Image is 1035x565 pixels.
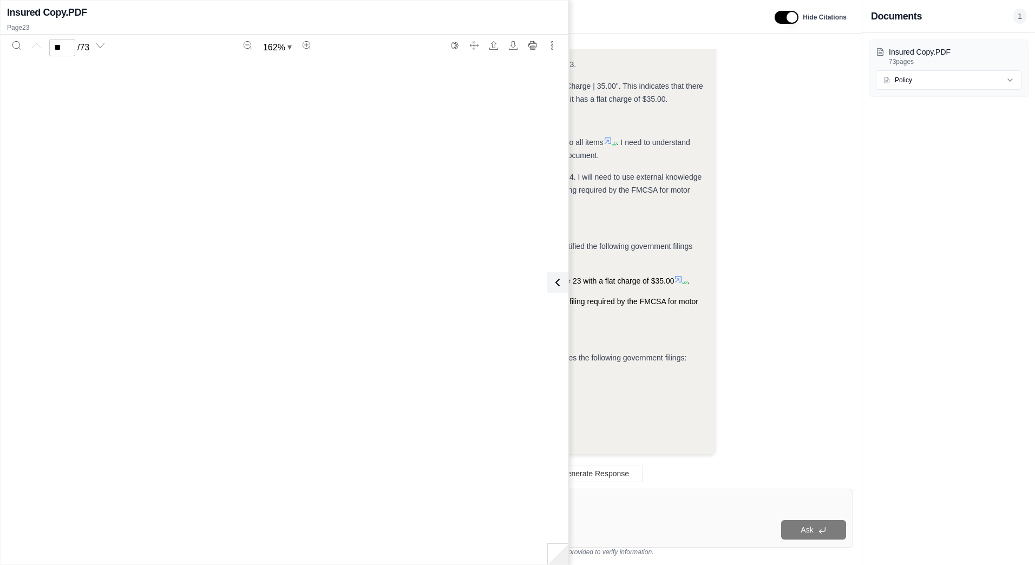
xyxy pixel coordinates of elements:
[338,138,604,147] span: Okay, I see "MCS-90 (01-17)" listed as an endorsement that applies to all items
[8,37,25,54] button: Search
[446,37,463,54] button: Switch to the dark theme
[77,41,89,54] span: / 73
[7,5,87,20] h2: Insured Copy.PDF
[543,37,561,54] button: More actions
[531,465,643,482] button: Regenerate Response
[553,469,629,478] span: Regenerate Response
[1013,9,1026,24] span: 1
[466,37,483,54] button: Full screen
[7,23,562,32] p: Page 23
[298,37,316,54] button: Zoom in
[338,82,703,103] span: , I see a "Government Filing Endorsement | Flat Charge | 35.00". This indicates that there is ind...
[320,548,853,556] div: *Use references provided to verify information.
[889,57,1021,66] p: 73 pages
[687,277,689,285] span: .
[889,47,1021,57] p: Insured Copy.PDF
[781,520,846,540] button: Ask
[469,277,674,285] span: This is explicitly listed on page 23 with a flat charge of $35.00
[803,13,847,22] span: Hide Citations
[49,39,75,56] input: Enter a page number
[485,37,502,54] button: Open file
[876,47,1021,66] button: Insured Copy.PDF73pages
[239,37,257,54] button: Zoom out
[349,297,698,319] span: This endorsement is listed on page 14 and is a standard filing required by the FMCSA for motor ca...
[871,9,922,24] h3: Documents
[505,37,522,54] button: Download
[28,37,45,54] button: Previous page
[91,37,109,54] button: Next page
[263,41,285,54] span: 162 %
[801,525,813,534] span: Ask
[259,39,296,56] button: Zoom document
[524,37,541,54] button: Print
